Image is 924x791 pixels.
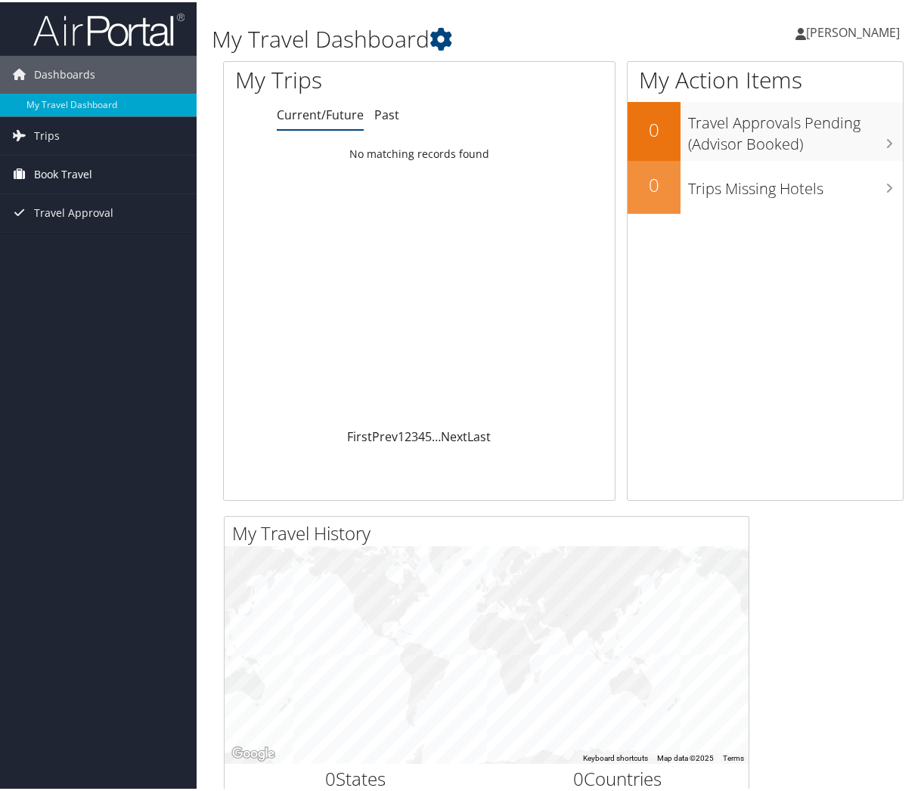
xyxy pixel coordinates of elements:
[347,426,372,443] a: First
[425,426,432,443] a: 5
[398,426,405,443] a: 1
[228,742,278,762] a: Open this area in Google Maps (opens a new window)
[688,103,903,153] h3: Travel Approvals Pending (Advisor Booked)
[277,104,364,121] a: Current/Future
[224,138,615,165] td: No matching records found
[34,115,60,153] span: Trips
[723,752,744,760] a: Terms (opens in new tab)
[411,426,418,443] a: 3
[34,153,92,191] span: Book Travel
[34,54,95,91] span: Dashboards
[372,426,398,443] a: Prev
[467,426,491,443] a: Last
[232,518,749,544] h2: My Travel History
[628,62,903,94] h1: My Action Items
[432,426,441,443] span: …
[628,115,681,141] h2: 0
[228,742,278,762] img: Google
[657,752,714,760] span: Map data ©2025
[235,62,440,94] h1: My Trips
[795,8,915,53] a: [PERSON_NAME]
[806,22,900,39] span: [PERSON_NAME]
[212,21,681,53] h1: My Travel Dashboard
[374,104,399,121] a: Past
[236,764,476,789] h2: States
[418,426,425,443] a: 4
[628,100,903,158] a: 0Travel Approvals Pending (Advisor Booked)
[33,10,184,45] img: airportal-logo.png
[325,764,336,789] span: 0
[573,764,584,789] span: 0
[628,159,903,212] a: 0Trips Missing Hotels
[628,170,681,196] h2: 0
[441,426,467,443] a: Next
[498,764,738,789] h2: Countries
[688,168,903,197] h3: Trips Missing Hotels
[34,192,113,230] span: Travel Approval
[583,751,648,762] button: Keyboard shortcuts
[405,426,411,443] a: 2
